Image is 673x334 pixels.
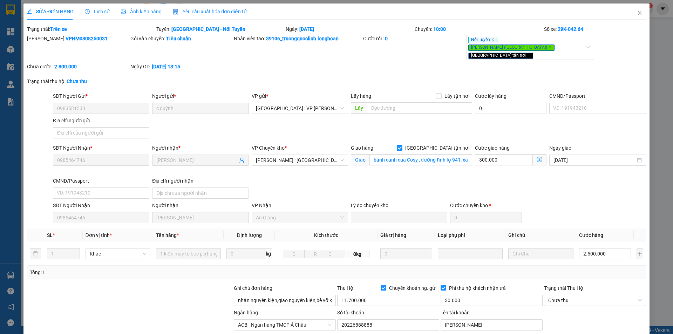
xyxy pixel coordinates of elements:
[475,154,533,165] input: Cước giao hàng
[27,9,32,14] span: edit
[363,35,465,42] div: Cước rồi :
[544,284,646,292] div: Trạng thái Thu Hộ
[468,37,497,43] span: Nối Tuyến
[433,26,446,32] b: 10:00
[152,64,180,69] b: [DATE] 18:15
[475,93,507,99] label: Cước lấy hàng
[351,102,367,114] span: Lấy
[156,248,221,259] input: VD: Bàn, Ghế
[527,54,530,57] span: close
[256,155,344,165] span: Hồ Chí Minh : Kho Quận 12
[66,36,108,41] b: VPHM0808250031
[475,145,510,151] label: Cước giao hàng
[441,310,470,315] label: Tên tài khoản
[553,156,635,164] input: Ngày giao
[435,229,505,242] th: Loại phụ phí
[152,177,249,185] div: Địa chỉ người nhận
[53,117,149,124] div: Địa chỉ người gửi
[351,154,369,165] span: Giao
[152,92,249,100] div: Người gửi
[475,103,546,114] input: Cước lấy hàng
[543,25,647,33] div: Số xe:
[121,9,126,14] span: picture
[351,202,447,209] div: Lý do chuyển kho
[442,92,472,100] span: Lấy tận nơi
[156,25,285,33] div: Tuyến:
[86,232,112,238] span: Đơn vị tính
[53,92,149,100] div: SĐT Người Gửi
[351,93,371,99] span: Lấy hàng
[637,248,643,259] button: plus
[67,79,87,84] b: Chưa thu
[385,36,388,41] b: 0
[85,9,90,14] span: clock-circle
[237,232,261,238] span: Định lượng
[402,144,472,152] span: [GEOGRAPHIC_DATA] tận nơi
[152,144,249,152] div: Người nhận
[468,45,555,51] span: [PERSON_NAME] ([GEOGRAPHIC_DATA])
[26,25,156,33] div: Trạng thái:
[548,295,642,306] span: Chưa thu
[637,10,643,16] span: close
[234,295,336,306] input: Ghi chú đơn hàng
[351,145,373,151] span: Giao hàng
[265,248,272,259] span: kg
[130,35,232,42] div: Gói vận chuyển:
[549,92,646,100] div: CMND/Passport
[314,232,338,238] span: Kích thước
[414,25,543,33] div: Chuyến:
[441,319,543,330] input: Tên tài khoản
[337,319,439,330] input: Số tài khoản
[299,26,314,32] b: [DATE]
[508,248,573,259] input: Ghi Chú
[152,202,249,209] div: Người nhận
[234,310,258,315] label: Ngân hàng
[53,202,149,209] div: SĐT Người Nhận
[30,268,260,276] div: Tổng: 1
[579,232,603,238] span: Cước hàng
[386,284,439,292] span: Chuyển khoản ng. gửi
[256,212,344,223] span: An Giang
[171,26,245,32] b: [GEOGRAPHIC_DATA] - Nối Tuyến
[85,9,110,14] span: Lịch sử
[256,103,344,114] span: Hà Nội : VP Hoàng Mai
[537,157,542,162] span: dollar-circle
[266,36,339,41] b: 39106_truongquoclinh.longhoan
[54,64,77,69] b: 2.800.000
[234,285,272,291] label: Ghi chú đơn hàng
[558,26,583,32] b: 29K-042.64
[238,320,332,330] span: ACB - Ngân hàng TMCP Á Châu
[173,9,178,15] img: icon
[252,145,285,151] span: VP Chuyển kho
[50,26,67,32] b: Trên xe
[130,63,232,70] div: Ngày GD:
[326,250,345,258] input: C
[468,53,533,59] span: [GEOGRAPHIC_DATA] tận nơi
[380,232,406,238] span: Giá trị hàng
[337,285,353,291] span: Thu Hộ
[337,310,364,315] label: Số tài khoản
[121,9,162,14] span: Ảnh kiện hàng
[304,250,326,258] input: R
[30,248,41,259] button: delete
[53,127,149,138] input: Địa chỉ của người gửi
[491,38,495,41] span: close
[252,202,348,209] div: VP Nhận
[90,248,146,259] span: Khác
[27,35,129,42] div: [PERSON_NAME]:
[345,250,369,258] span: 0kg
[53,177,149,185] div: CMND/Passport
[367,102,472,114] input: Dọc đường
[27,77,155,85] div: Trạng thái thu hộ:
[285,25,414,33] div: Ngày:
[53,144,149,152] div: SĐT Người Nhận
[549,145,571,151] label: Ngày giao
[252,92,348,100] div: VP gửi
[446,284,509,292] span: Phí thu hộ khách nhận trả
[27,63,129,70] div: Chưa cước :
[380,248,433,259] input: 0
[27,9,74,14] span: SỬA ĐƠN HÀNG
[239,157,245,163] span: user-add
[450,202,522,209] div: Cước chuyển kho
[152,188,249,199] input: Địa chỉ của người nhận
